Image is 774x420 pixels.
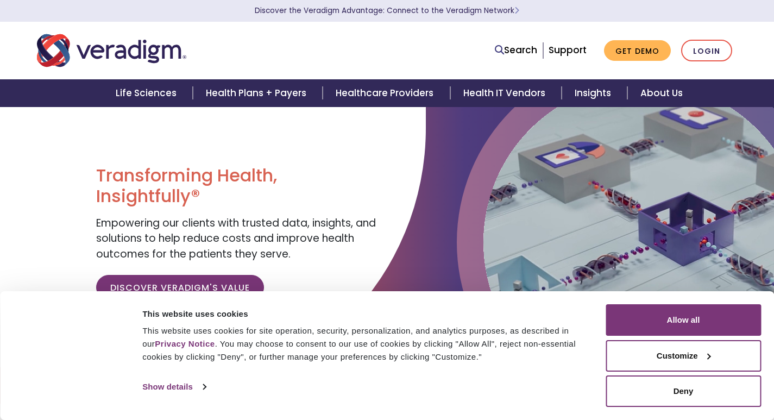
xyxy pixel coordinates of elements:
[37,33,186,68] img: Veradigm logo
[562,79,627,107] a: Insights
[142,324,593,363] div: This website uses cookies for site operation, security, personalization, and analytics purposes, ...
[681,40,732,62] a: Login
[604,40,671,61] a: Get Demo
[606,340,761,372] button: Customize
[606,304,761,336] button: Allow all
[96,275,264,300] a: Discover Veradigm's Value
[142,308,593,321] div: This website uses cookies
[96,216,376,261] span: Empowering our clients with trusted data, insights, and solutions to help reduce costs and improv...
[549,43,587,57] a: Support
[193,79,323,107] a: Health Plans + Payers
[450,79,562,107] a: Health IT Vendors
[142,379,205,395] a: Show details
[606,375,761,407] button: Deny
[96,165,379,207] h1: Transforming Health, Insightfully®
[495,43,537,58] a: Search
[627,79,696,107] a: About Us
[155,339,215,348] a: Privacy Notice
[514,5,519,16] span: Learn More
[323,79,450,107] a: Healthcare Providers
[255,5,519,16] a: Discover the Veradigm Advantage: Connect to the Veradigm NetworkLearn More
[103,79,193,107] a: Life Sciences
